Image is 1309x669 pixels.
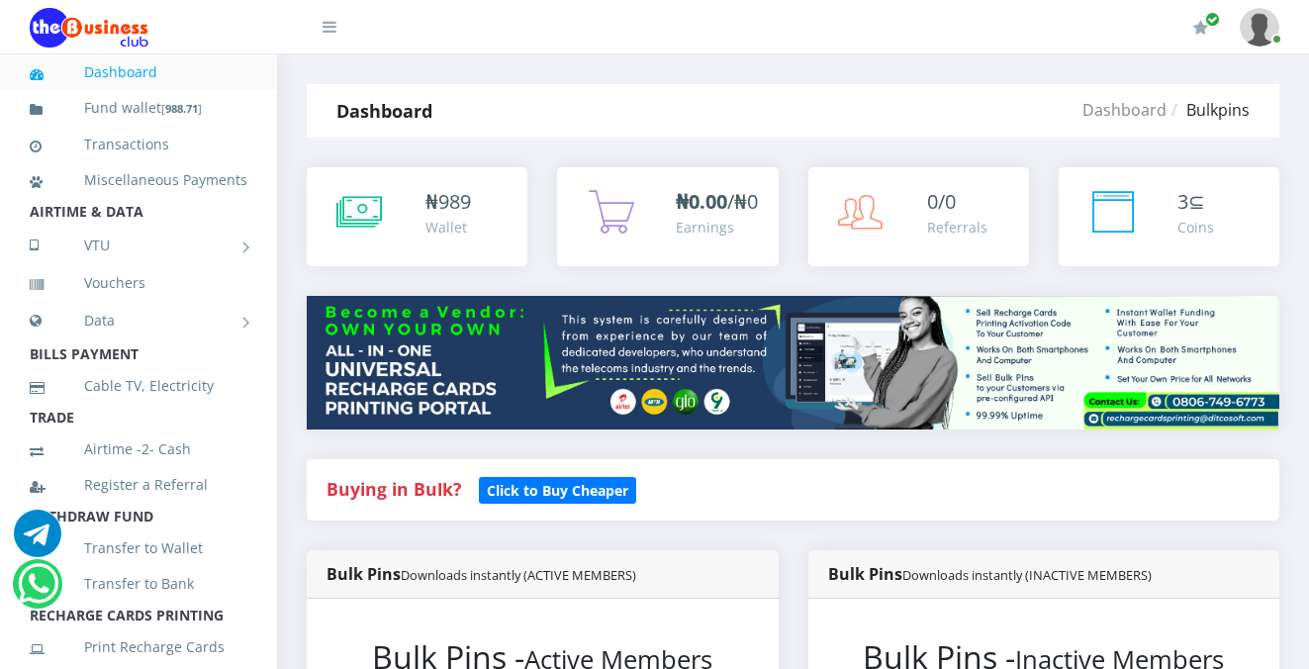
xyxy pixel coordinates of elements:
span: /₦0 [676,188,758,215]
span: Renew/Upgrade Subscription [1205,12,1220,27]
a: Data [30,296,247,345]
small: [ ] [161,101,202,116]
strong: Bulk Pins [828,563,1152,585]
a: Transactions [30,122,247,167]
strong: Buying in Bulk? [327,477,461,501]
b: 988.71 [165,101,198,116]
span: 0/0 [927,188,956,215]
a: ₦989 Wallet [307,167,527,266]
b: ₦0.00 [676,188,727,215]
a: Cable TV, Electricity [30,363,247,409]
a: Click to Buy Cheaper [479,477,636,501]
a: Register a Referral [30,462,247,508]
small: Downloads instantly (ACTIVE MEMBERS) [401,566,636,584]
a: Chat for support [14,525,61,557]
a: Miscellaneous Payments [30,157,247,203]
li: Bulkpins [1167,98,1250,122]
a: Airtime -2- Cash [30,427,247,472]
a: VTU [30,221,247,270]
div: ⊆ [1177,187,1214,217]
div: Referrals [927,217,987,238]
a: Dashboard [1082,99,1167,121]
div: Coins [1177,217,1214,238]
a: ₦0.00/₦0 Earnings [557,167,778,266]
a: Fund wallet[988.71] [30,85,247,132]
span: 3 [1177,188,1188,215]
strong: Dashboard [336,99,432,123]
img: User [1240,8,1279,47]
b: Click to Buy Cheaper [487,481,628,500]
div: Earnings [676,217,758,238]
a: Chat for support [18,575,58,608]
a: Dashboard [30,49,247,95]
strong: Bulk Pins [327,563,636,585]
div: Wallet [425,217,471,238]
span: 989 [438,188,471,215]
small: Downloads instantly (INACTIVE MEMBERS) [902,566,1152,584]
img: Logo [30,8,148,48]
a: 0/0 Referrals [808,167,1029,266]
a: Transfer to Bank [30,561,247,607]
i: Renew/Upgrade Subscription [1193,20,1208,36]
div: ₦ [425,187,471,217]
a: Vouchers [30,260,247,306]
img: multitenant_rcp.png [307,296,1279,430]
a: Transfer to Wallet [30,526,247,571]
